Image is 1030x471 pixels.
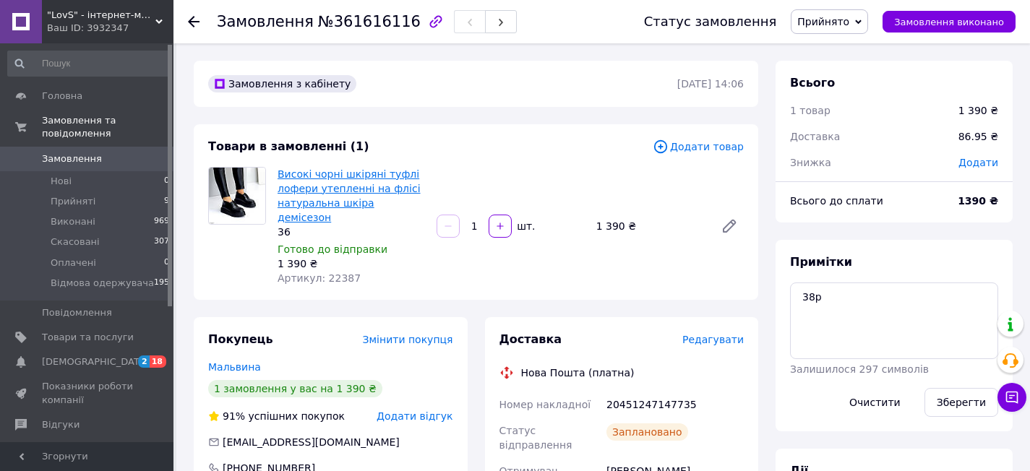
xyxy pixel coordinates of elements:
span: Скасовані [51,236,100,249]
span: Прийняті [51,195,95,208]
span: Додати товар [653,139,744,155]
span: Товари в замовленні (1) [208,139,369,153]
span: Всього до сплати [790,195,883,207]
div: Ваш ID: 3932347 [47,22,173,35]
span: Показники роботи компанії [42,380,134,406]
span: Замовлення [217,13,314,30]
button: Очистити [837,388,913,417]
div: 1 390 ₴ [278,256,425,271]
span: Повідомлення [42,306,112,319]
div: Заплановано [606,423,688,441]
span: 195 [154,277,169,290]
span: Відгуки [42,418,80,431]
span: 307 [154,236,169,249]
a: Високі чорні шкіряні туфлі лофери утепленні на флісі натуральна шкіра демісезон [278,168,421,223]
span: 9 [164,195,169,208]
span: Додати відгук [377,410,452,422]
span: Артикул: 22387 [278,272,361,284]
span: Замовлення та повідомлення [42,114,173,140]
div: шт. [513,219,536,233]
span: Номер накладної [499,399,591,410]
span: Оплачені [51,256,96,269]
span: Залишилося 297 символів [790,363,929,375]
span: [EMAIL_ADDRESS][DOMAIN_NAME] [223,436,400,448]
span: Покупець [208,332,273,346]
span: Доставка [499,332,562,346]
span: №361616116 [318,13,421,30]
span: Готово до відправки [278,243,387,255]
div: 36 [278,225,425,239]
span: Замовлення виконано [894,17,1004,27]
span: 0 [164,256,169,269]
span: Всього [790,76,835,90]
span: Головна [42,90,82,103]
span: Доставка [790,131,840,142]
div: 1 390 ₴ [591,216,709,236]
a: Мальвина [208,361,261,373]
span: Редагувати [682,334,744,345]
span: 1 товар [790,105,831,116]
span: Замовлення [42,152,102,165]
span: Статус відправлення [499,425,572,451]
button: Чат з покупцем [997,383,1026,412]
span: 91% [223,410,245,422]
span: Прийнято [797,16,849,27]
span: Нові [51,175,72,188]
span: Додати [958,157,998,168]
div: 1 390 ₴ [958,103,998,118]
b: 1390 ₴ [958,195,998,207]
div: 86.95 ₴ [950,121,1007,152]
span: "LovS" - інтернет-магазин жіночого взуття [47,9,155,22]
span: Товари та послуги [42,331,134,344]
div: Нова Пошта (платна) [518,366,638,380]
span: 0 [164,175,169,188]
input: Пошук [7,51,171,77]
span: Знижка [790,157,831,168]
div: Повернутися назад [188,14,199,29]
textarea: 38р [790,282,998,359]
span: 2 [138,355,150,368]
div: 20451247147735 [604,392,747,418]
img: Високі чорні шкіряні туфлі лофери утепленні на флісі натуральна шкіра демісезон [209,168,265,224]
a: Редагувати [715,212,744,241]
span: Відмова одержувача [51,277,154,290]
button: Зберегти [924,388,998,417]
span: Виконані [51,215,95,228]
span: [DEMOGRAPHIC_DATA] [42,355,149,368]
time: [DATE] 14:06 [677,78,744,90]
button: Замовлення виконано [883,11,1016,33]
div: успішних покупок [208,409,345,423]
div: 1 замовлення у вас на 1 390 ₴ [208,380,382,397]
span: Змінити покупця [363,334,453,345]
span: 969 [154,215,169,228]
span: 18 [150,355,166,368]
span: Примітки [790,255,852,269]
div: Статус замовлення [644,14,777,29]
div: Замовлення з кабінету [208,75,356,92]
